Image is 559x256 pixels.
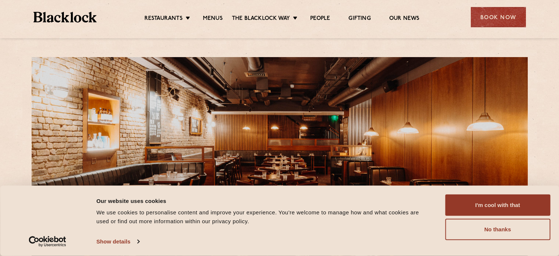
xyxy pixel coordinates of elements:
[96,236,139,247] a: Show details
[96,196,429,205] div: Our website uses cookies
[445,219,550,240] button: No thanks
[445,194,550,216] button: I'm cool with that
[144,15,183,23] a: Restaurants
[310,15,330,23] a: People
[203,15,223,23] a: Menus
[389,15,420,23] a: Our News
[33,12,97,22] img: BL_Textured_Logo-footer-cropped.svg
[471,7,526,27] div: Book Now
[15,236,80,247] a: Usercentrics Cookiebot - opens in a new window
[96,208,429,226] div: We use cookies to personalise content and improve your experience. You're welcome to manage how a...
[348,15,370,23] a: Gifting
[232,15,290,23] a: The Blacklock Way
